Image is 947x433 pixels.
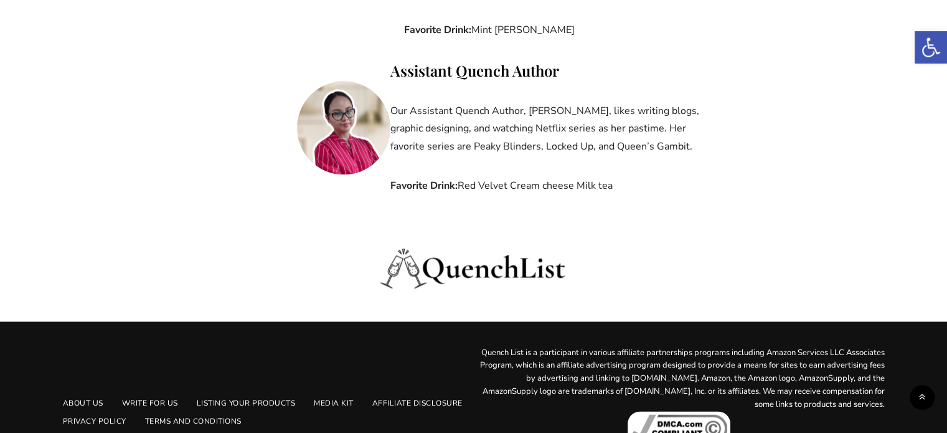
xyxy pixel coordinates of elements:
[390,60,722,80] h4: Assistant Quench Author
[54,394,113,412] a: About Us
[390,177,722,195] p: Red Velvet Cream cheese Milk tea
[404,23,471,37] strong: Favorite Drink:
[113,394,187,412] a: Write For Us
[136,412,251,431] a: Terms and Conditions
[54,412,136,431] a: Privacy Policy
[187,394,305,412] a: Listing Your Products
[404,21,723,39] p: Mint [PERSON_NAME]
[390,179,458,193] strong: Favorite Drink:
[363,394,472,412] a: Affiliate Disclosure
[304,394,363,412] a: Media Kit
[390,102,722,156] p: Our Assistant Quench Author, [PERSON_NAME], likes writing blogs, graphic designing, and watching ...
